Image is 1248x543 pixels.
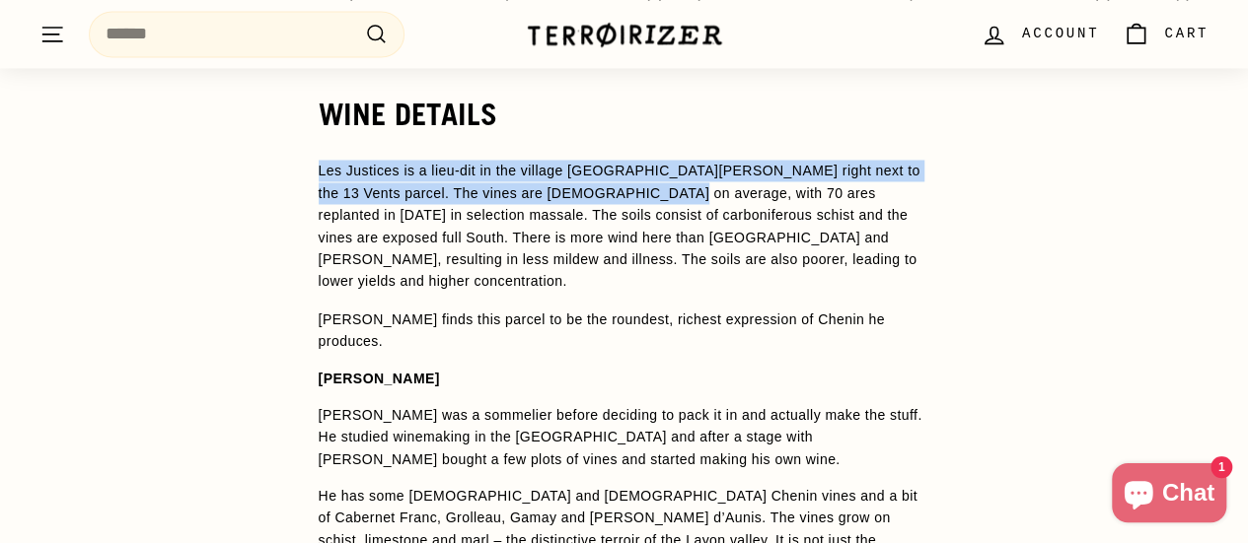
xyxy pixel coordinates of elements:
[1164,23,1209,44] span: Cart
[319,403,930,469] p: [PERSON_NAME] was a sommelier before deciding to pack it in and actually make the stuff. He studi...
[319,98,930,131] h2: WINE DETAILS
[319,160,930,292] p: Les Justices is a lieu-dit in the village [GEOGRAPHIC_DATA][PERSON_NAME] right next to the 13 Ven...
[319,307,930,352] p: [PERSON_NAME] finds this parcel to be the roundest, richest expression of Chenin he produces.
[969,5,1111,63] a: Account
[1106,463,1232,527] inbox-online-store-chat: Shopify online store chat
[1022,23,1099,44] span: Account
[1111,5,1220,63] a: Cart
[319,370,440,385] strong: [PERSON_NAME]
